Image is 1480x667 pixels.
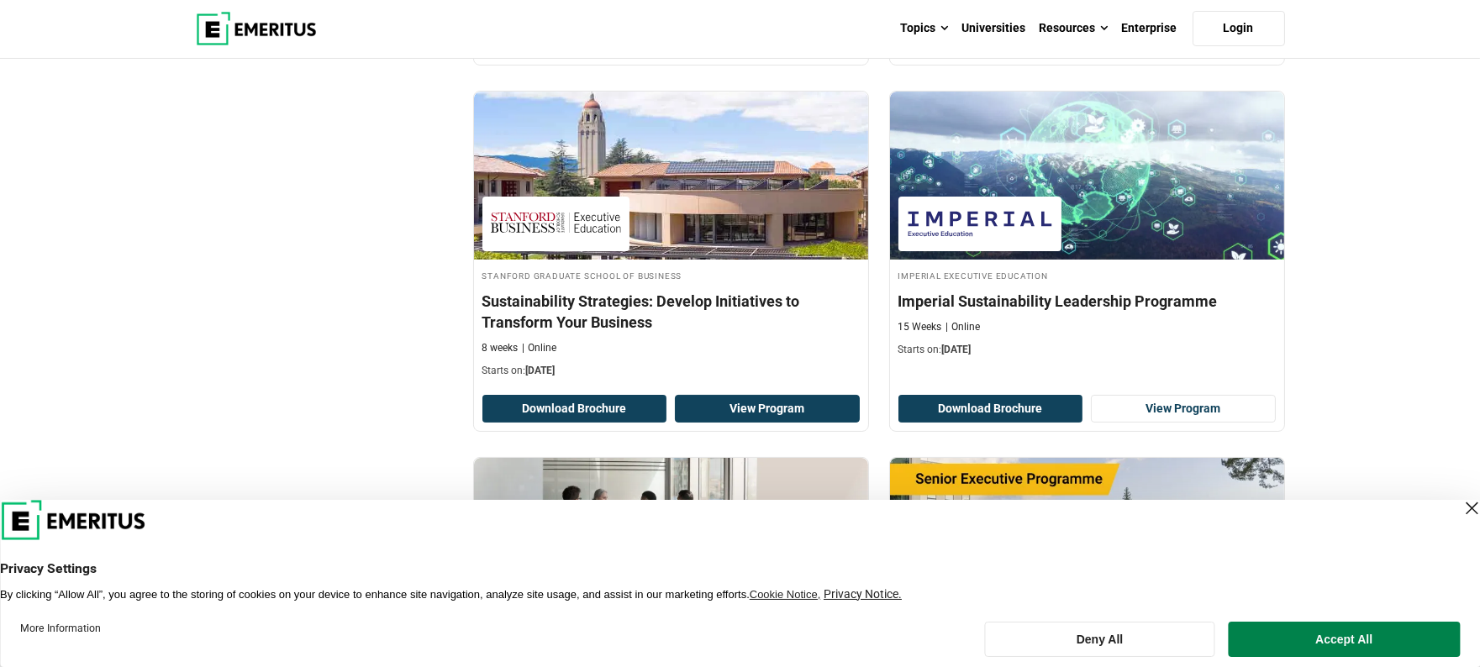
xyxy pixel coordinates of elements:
a: Sustainability Course by Imperial Executive Education - September 4, 2025 Imperial Executive Educ... [890,92,1284,365]
a: Login [1193,11,1285,46]
img: Sustainability Strategies: Develop Initiatives to Transform Your Business | Online Sustainability... [474,92,868,260]
h4: Sustainability Strategies: Develop Initiatives to Transform Your Business [482,291,860,333]
a: View Program [1091,395,1276,423]
img: Imperial Sustainability Leadership Programme | Online Sustainability Course [890,92,1284,260]
h4: Stanford Graduate School of Business [482,268,860,282]
img: Stanford Graduate School of Business [491,205,621,243]
img: Imperial Executive Education [907,205,1053,243]
img: Circular Economy and Sustainability Strategies | Online Sustainability Course [474,458,868,626]
h4: Imperial Sustainability Leadership Programme [898,291,1276,312]
p: Starts on: [482,364,860,378]
span: [DATE] [942,344,972,355]
p: Online [946,320,981,334]
img: INSEAD Sustainability Leadership Programme for Senior Executives | Online Leadership Course [890,458,1284,626]
p: 15 Weeks [898,320,942,334]
button: Download Brochure [898,395,1083,423]
p: Starts on: [898,343,1276,357]
h4: Imperial Executive Education [898,268,1276,282]
a: View Program [675,395,860,423]
span: [DATE] [526,365,556,376]
p: 8 weeks [482,341,519,355]
p: Online [523,341,557,355]
button: Download Brochure [482,395,667,423]
a: Sustainability Course by Stanford Graduate School of Business - November 13, 2025 Stanford Gradua... [474,92,868,386]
